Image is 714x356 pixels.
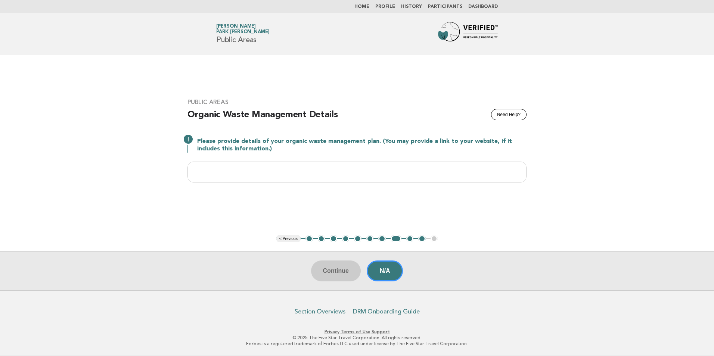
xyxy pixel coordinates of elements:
img: Forbes Travel Guide [438,22,498,46]
h3: Public Areas [187,99,527,106]
a: Support [372,329,390,334]
button: 7 [378,235,386,243]
p: · · [128,329,586,335]
button: 3 [330,235,337,243]
h1: Public Areas [216,24,270,44]
button: Need Help? [491,109,527,120]
p: Please provide details of your organic waste management plan. (You may provide a link to your web... [197,138,527,153]
h2: Organic Waste Management Details [187,109,527,127]
button: 10 [418,235,426,243]
a: Home [354,4,369,9]
a: History [401,4,422,9]
a: Participants [428,4,462,9]
button: 5 [354,235,361,243]
button: 8 [391,235,401,243]
p: Forbes is a registered trademark of Forbes LLC used under license by The Five Star Travel Corpora... [128,341,586,347]
span: Park [PERSON_NAME] [216,30,270,35]
button: 4 [342,235,350,243]
button: N/A [367,260,403,281]
a: Terms of Use [341,329,370,334]
button: 9 [406,235,414,243]
button: 6 [366,235,374,243]
a: [PERSON_NAME]Park [PERSON_NAME] [216,24,270,34]
a: Dashboard [468,4,498,9]
p: © 2025 The Five Star Travel Corporation. All rights reserved. [128,335,586,341]
a: Privacy [325,329,339,334]
button: 1 [305,235,313,243]
a: Section Overviews [295,308,345,315]
a: Profile [375,4,395,9]
button: < Previous [276,235,301,243]
button: 2 [318,235,325,243]
a: DRM Onboarding Guide [353,308,420,315]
